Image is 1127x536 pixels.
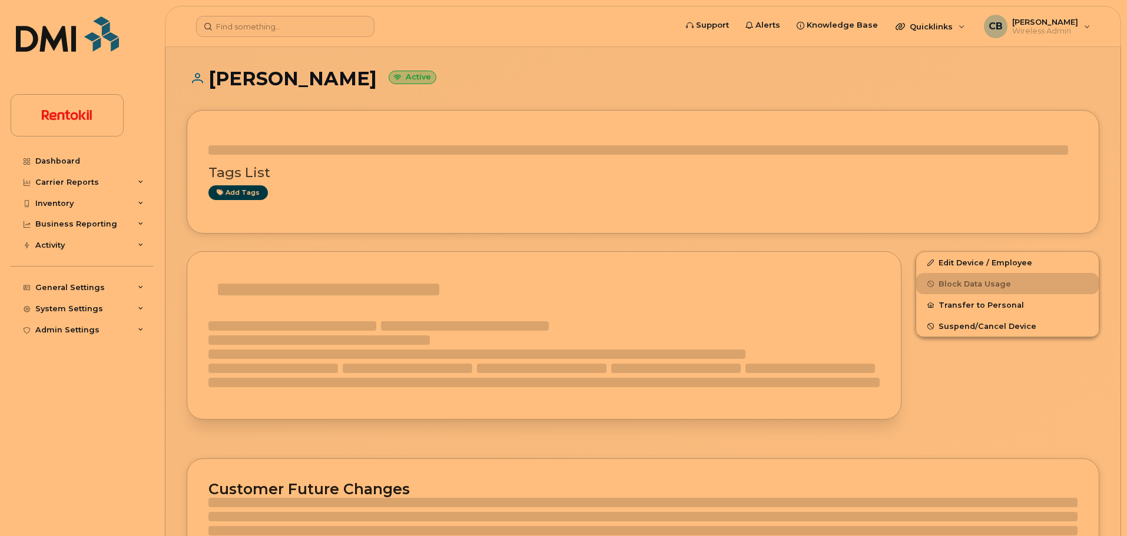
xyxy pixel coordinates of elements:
[208,185,268,200] a: Add tags
[939,322,1036,331] span: Suspend/Cancel Device
[916,252,1099,273] a: Edit Device / Employee
[208,165,1078,180] h3: Tags List
[916,315,1099,337] button: Suspend/Cancel Device
[389,71,436,84] small: Active
[916,273,1099,294] button: Block Data Usage
[187,68,1099,89] h1: [PERSON_NAME]
[208,480,1078,498] h2: Customer Future Changes
[916,294,1099,315] button: Transfer to Personal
